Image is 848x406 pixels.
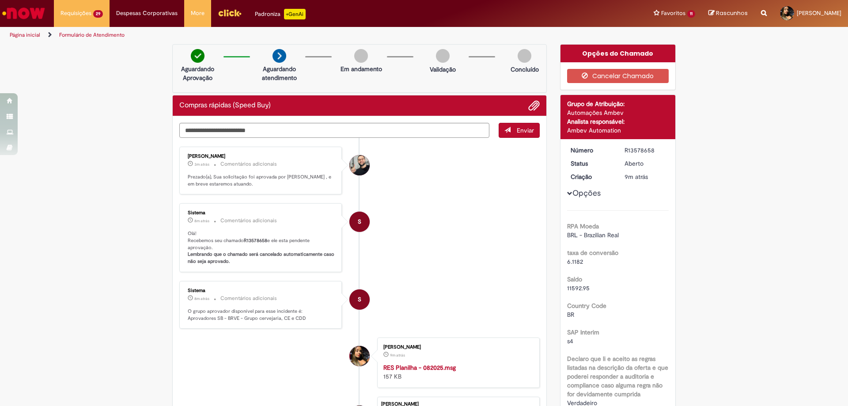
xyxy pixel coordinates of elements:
[436,49,450,63] img: img-circle-grey.png
[661,9,685,18] span: Favoritos
[687,10,695,18] span: 11
[179,102,271,110] h2: Compras rápidas (Speed Buy) Histórico de tíquete
[116,9,178,18] span: Despesas Corporativas
[716,9,748,17] span: Rascunhos
[564,159,618,168] dt: Status
[194,296,209,301] span: 8m atrás
[567,275,582,283] b: Saldo
[358,289,361,310] span: S
[218,6,242,19] img: click_logo_yellow_360x200.png
[567,69,669,83] button: Cancelar Chamado
[567,108,669,117] div: Automações Ambev
[244,237,267,244] b: R13578658
[188,230,335,265] p: Olá! Recebemos seu chamado e ele esta pendente aprovação.
[567,99,669,108] div: Grupo de Atribuição:
[188,210,335,216] div: Sistema
[10,31,40,38] a: Página inicial
[220,295,277,302] small: Comentários adicionais
[567,302,606,310] b: Country Code
[188,308,335,322] p: O grupo aprovador disponível para esse incidente é: Aprovadores SB - BRVE - Grupo cervejaria, CE ...
[511,65,539,74] p: Concluído
[564,146,618,155] dt: Número
[518,49,531,63] img: img-circle-grey.png
[179,123,489,138] textarea: Digite sua mensagem aqui...
[194,218,209,224] span: 8m atrás
[188,251,336,265] b: Lembrando que o chamado será cancelado automaticamente caso não seja aprovado.
[517,126,534,134] span: Enviar
[284,9,306,19] p: +GenAi
[194,162,209,167] span: 3m atrás
[567,284,590,292] span: 11592.95
[349,155,370,175] div: Rodrigo Ferrante De Oliveira Pereira
[567,117,669,126] div: Analista responsável:
[625,173,648,181] span: 9m atrás
[188,288,335,293] div: Sistema
[390,353,405,358] time: 29/09/2025 17:41:27
[1,4,46,22] img: ServiceNow
[220,160,277,168] small: Comentários adicionais
[354,49,368,63] img: img-circle-grey.png
[708,9,748,18] a: Rascunhos
[273,49,286,63] img: arrow-next.png
[567,231,619,239] span: BRL - Brazilian Real
[383,363,530,381] div: 157 KB
[567,249,618,257] b: taxa de conversão
[625,173,648,181] time: 29/09/2025 17:41:30
[188,174,335,187] p: Prezado(a), Sua solicitação foi aprovada por [PERSON_NAME] , e em breve estaremos atuando.
[341,65,382,73] p: Em andamento
[194,296,209,301] time: 29/09/2025 17:41:41
[567,126,669,135] div: Ambev Automation
[59,31,125,38] a: Formulário de Atendimento
[430,65,456,74] p: Validação
[567,355,668,398] b: Declaro que li e aceito as regras listadas na descrição da oferta e que poderei responder a audit...
[176,65,219,82] p: Aguardando Aprovação
[625,146,666,155] div: R13578658
[255,9,306,19] div: Padroniza
[567,222,599,230] b: RPA Moeda
[528,100,540,111] button: Adicionar anexos
[188,154,335,159] div: [PERSON_NAME]
[499,123,540,138] button: Enviar
[191,9,204,18] span: More
[567,328,599,336] b: SAP Interim
[625,172,666,181] div: 29/09/2025 17:41:30
[61,9,91,18] span: Requisições
[349,289,370,310] div: System
[797,9,841,17] span: [PERSON_NAME]
[383,345,530,350] div: [PERSON_NAME]
[7,27,559,43] ul: Trilhas de página
[258,65,301,82] p: Aguardando atendimento
[564,172,618,181] dt: Criação
[93,10,103,18] span: 29
[349,212,370,232] div: System
[560,45,676,62] div: Opções do Chamado
[383,364,456,372] a: RES Planilha - 082025.msg
[567,337,573,345] span: s4
[390,353,405,358] span: 9m atrás
[194,162,209,167] time: 29/09/2025 17:46:39
[625,159,666,168] div: Aberto
[220,217,277,224] small: Comentários adicionais
[194,218,209,224] time: 29/09/2025 17:41:42
[358,211,361,232] span: S
[567,258,583,266] span: 6.1182
[567,311,574,319] span: BR
[349,346,370,366] div: Julia Jeronymo Marques
[191,49,204,63] img: check-circle-green.png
